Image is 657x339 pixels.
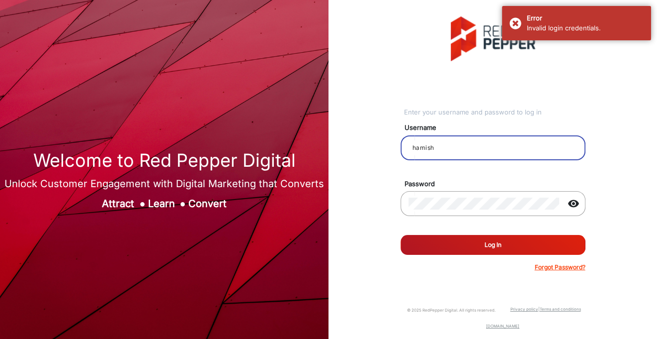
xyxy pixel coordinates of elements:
p: Forgot Password? [535,263,585,272]
mat-icon: visibility [562,198,585,210]
small: © 2025 RedPepper Digital. All rights reserved. [407,308,495,313]
div: Invalid login credentials. [527,23,644,33]
h1: Welcome to Red Pepper Digital [4,150,324,171]
span: ● [139,198,145,210]
input: Your username [409,142,577,154]
a: [DOMAIN_NAME] [486,324,519,329]
button: Log In [401,235,585,255]
a: Privacy policy [510,307,538,312]
div: Enter your username and password to log in [404,108,585,117]
a: | [538,307,540,312]
img: vmg-logo [451,16,535,61]
div: Unlock Customer Engagement with Digital Marketing that Converts [4,176,324,191]
div: Attract Learn Convert [4,196,324,211]
mat-label: Password [397,179,597,189]
mat-label: Username [397,123,597,133]
span: ● [180,198,186,210]
a: Terms and conditions [540,307,581,312]
div: Error [527,13,644,23]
